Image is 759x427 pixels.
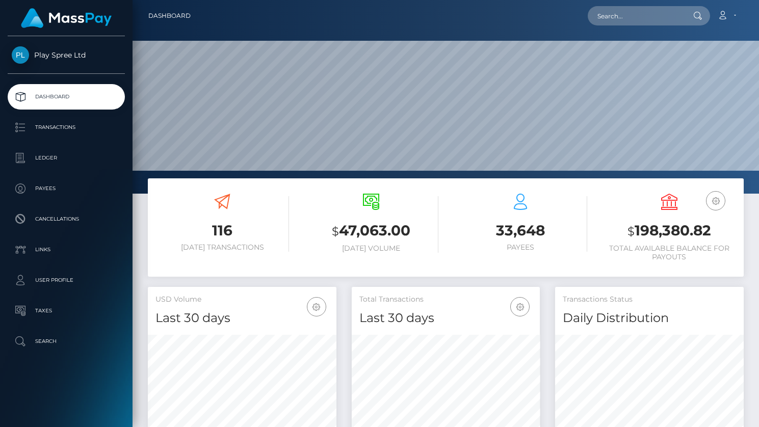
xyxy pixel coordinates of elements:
[12,303,121,318] p: Taxes
[8,329,125,354] a: Search
[12,120,121,135] p: Transactions
[332,224,339,238] small: $
[8,50,125,60] span: Play Spree Ltd
[8,115,125,140] a: Transactions
[8,268,125,293] a: User Profile
[21,8,112,28] img: MassPay Logo
[155,221,289,241] h3: 116
[148,5,191,26] a: Dashboard
[454,221,587,241] h3: 33,648
[563,309,736,327] h4: Daily Distribution
[8,84,125,110] a: Dashboard
[12,334,121,349] p: Search
[8,298,125,324] a: Taxes
[627,224,635,238] small: $
[304,221,438,242] h3: 47,063.00
[8,206,125,232] a: Cancellations
[454,243,587,252] h6: Payees
[304,244,438,253] h6: [DATE] Volume
[8,176,125,201] a: Payees
[12,273,121,288] p: User Profile
[12,211,121,227] p: Cancellations
[155,309,329,327] h4: Last 30 days
[563,295,736,305] h5: Transactions Status
[8,145,125,171] a: Ledger
[12,89,121,104] p: Dashboard
[359,309,533,327] h4: Last 30 days
[588,6,684,25] input: Search...
[155,243,289,252] h6: [DATE] Transactions
[12,242,121,257] p: Links
[155,295,329,305] h5: USD Volume
[12,46,29,64] img: Play Spree Ltd
[8,237,125,262] a: Links
[603,221,736,242] h3: 198,380.82
[12,181,121,196] p: Payees
[603,244,736,261] h6: Total Available Balance for Payouts
[359,295,533,305] h5: Total Transactions
[12,150,121,166] p: Ledger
